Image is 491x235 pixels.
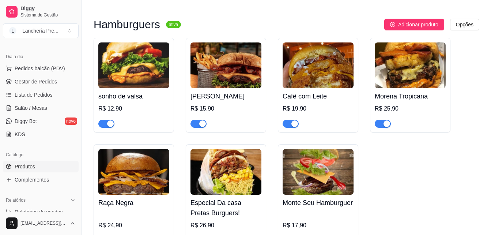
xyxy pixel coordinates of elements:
span: Pedidos balcão (PDV) [15,65,65,72]
sup: ativa [166,21,181,28]
a: Relatórios de vendas [3,206,79,218]
div: Catálogo [3,149,79,161]
img: product-image [190,149,261,195]
h4: Cafê com Leite [283,91,354,101]
a: Salão / Mesas [3,102,79,114]
a: Diggy Botnovo [3,115,79,127]
span: Diggy [20,5,76,12]
h4: Especial Da casa Pretas Burguers! [190,198,261,218]
button: Select a team [3,23,79,38]
span: Relatórios [6,197,26,203]
a: Complementos [3,174,79,186]
span: Opções [456,20,473,29]
h3: Hamburguers [94,20,160,29]
img: product-image [375,42,446,88]
span: Lista de Pedidos [15,91,53,98]
span: Produtos [15,163,35,170]
h4: Raça Negra [98,198,169,208]
div: R$ 15,90 [190,104,261,113]
div: R$ 25,90 [375,104,446,113]
div: R$ 26,90 [190,221,261,230]
button: Pedidos balcão (PDV) [3,63,79,74]
img: product-image [98,42,169,88]
div: R$ 24,90 [98,221,169,230]
div: R$ 17,90 [283,221,354,230]
span: Gestor de Pedidos [15,78,57,85]
button: Opções [450,19,479,30]
span: KDS [15,131,25,138]
a: Gestor de Pedidos [3,76,79,87]
h4: Morena Tropicana [375,91,446,101]
span: Diggy Bot [15,117,37,125]
span: Relatórios de vendas [15,208,63,216]
img: product-image [283,42,354,88]
div: R$ 19,90 [283,104,354,113]
span: Adicionar produto [398,20,438,29]
button: Adicionar produto [384,19,444,30]
button: [EMAIL_ADDRESS][DOMAIN_NAME] [3,215,79,232]
div: R$ 12,90 [98,104,169,113]
h4: sonho de valsa [98,91,169,101]
a: Lista de Pedidos [3,89,79,101]
a: DiggySistema de Gestão [3,3,79,20]
span: Sistema de Gestão [20,12,76,18]
a: KDS [3,128,79,140]
span: Salão / Mesas [15,104,47,112]
h4: [PERSON_NAME] [190,91,261,101]
span: L [9,27,16,34]
img: product-image [98,149,169,195]
div: Dia a dia [3,51,79,63]
h4: Monte Seu Hamburguer [283,198,354,208]
span: plus-circle [390,22,395,27]
span: Complementos [15,176,49,183]
img: product-image [190,42,261,88]
img: product-image [283,149,354,195]
span: [EMAIL_ADDRESS][DOMAIN_NAME] [20,220,67,226]
a: Produtos [3,161,79,172]
div: Lancheria Pre ... [22,27,58,34]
